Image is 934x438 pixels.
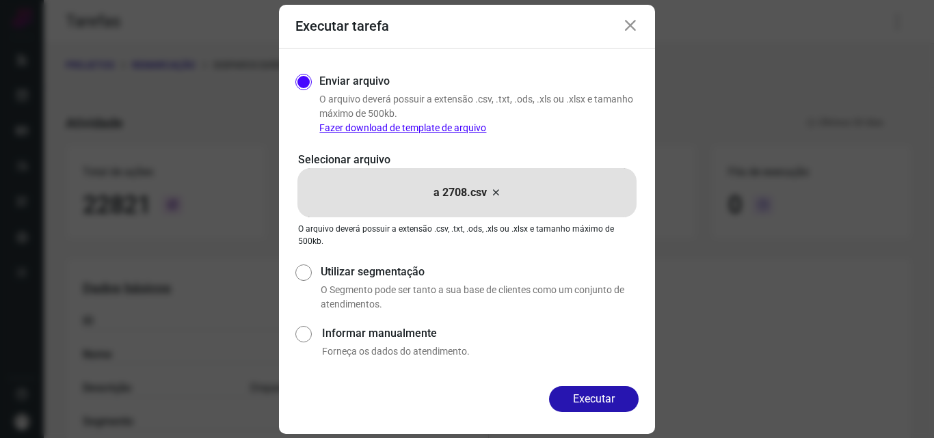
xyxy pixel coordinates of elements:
p: O Segmento pode ser tanto a sua base de clientes como um conjunto de atendimentos. [321,283,639,312]
h3: Executar tarefa [295,18,389,34]
p: Selecionar arquivo [298,152,636,168]
p: O arquivo deverá possuir a extensão .csv, .txt, .ods, .xls ou .xlsx e tamanho máximo de 500kb. [319,92,639,135]
p: Forneça os dados do atendimento. [322,344,639,359]
label: Utilizar segmentação [321,264,639,280]
p: O arquivo deverá possuir a extensão .csv, .txt, .ods, .xls ou .xlsx e tamanho máximo de 500kb. [298,223,636,247]
a: Fazer download de template de arquivo [319,122,486,133]
label: Informar manualmente [322,325,639,342]
p: a 2708.csv [433,184,487,201]
label: Enviar arquivo [319,73,390,90]
button: Executar [549,386,639,412]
